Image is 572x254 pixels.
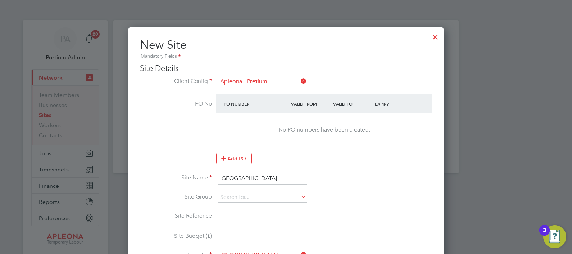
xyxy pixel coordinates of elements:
[140,77,212,85] label: Client Config
[140,212,212,220] label: Site Reference
[543,225,566,248] button: Open Resource Center, 3 new notifications
[140,174,212,182] label: Site Name
[216,153,252,164] button: Add PO
[331,97,373,110] div: Valid To
[140,63,432,74] h3: Site Details
[140,37,432,61] h2: New Site
[140,232,212,240] label: Site Budget (£)
[218,76,307,87] input: Search for...
[543,230,546,240] div: 3
[140,100,212,108] label: PO No
[373,97,415,110] div: Expiry
[140,53,432,61] div: Mandatory Fields
[140,193,212,201] label: Site Group
[218,192,307,203] input: Search for...
[222,97,289,110] div: PO Number
[289,97,331,110] div: Valid From
[223,126,425,134] div: No PO numbers have been created.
